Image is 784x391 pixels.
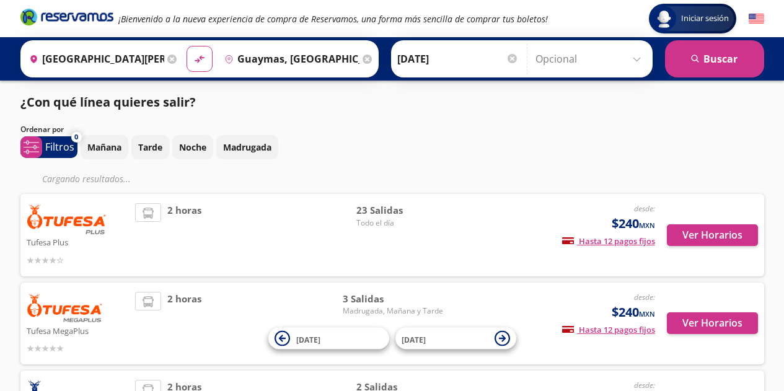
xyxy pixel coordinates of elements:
span: [DATE] [402,334,426,345]
em: ¡Bienvenido a la nueva experiencia de compra de Reservamos, una forma más sencilla de comprar tus... [118,13,548,25]
span: Hasta 12 pagos fijos [562,235,655,247]
p: ¿Con qué línea quieres salir? [20,93,196,112]
button: 0Filtros [20,136,77,158]
p: Tufesa MegaPlus [27,323,130,338]
span: 3 Salidas [343,292,443,306]
button: Noche [172,135,213,159]
small: MXN [639,309,655,319]
i: Brand Logo [20,7,113,26]
input: Elegir Fecha [397,43,519,74]
span: Todo el día [356,217,443,229]
em: desde: [634,292,655,302]
p: Filtros [45,139,74,154]
button: Buscar [665,40,764,77]
em: desde: [634,380,655,390]
span: 2 horas [167,292,201,356]
span: [DATE] [296,334,320,345]
span: $240 [612,214,655,233]
button: Ver Horarios [667,224,758,246]
p: Tufesa Plus [27,234,130,249]
p: Noche [179,141,206,154]
button: Ver Horarios [667,312,758,334]
p: Mañana [87,141,121,154]
a: Brand Logo [20,7,113,30]
input: Buscar Origen [24,43,164,74]
p: Madrugada [223,141,271,154]
img: Tufesa Plus [27,203,107,234]
input: Buscar Destino [219,43,359,74]
p: Tarde [138,141,162,154]
button: English [749,11,764,27]
small: MXN [639,221,655,230]
p: Ordenar por [20,124,64,135]
span: Hasta 12 pagos fijos [562,324,655,335]
span: 0 [74,132,78,143]
em: Cargando resultados ... [42,173,131,185]
span: $240 [612,303,655,322]
img: Tufesa MegaPlus [27,292,104,323]
button: Madrugada [216,135,278,159]
button: [DATE] [268,328,389,349]
span: 2 horas [167,203,201,267]
em: desde: [634,203,655,214]
span: Iniciar sesión [676,12,734,25]
button: Mañana [81,135,128,159]
input: Opcional [535,43,646,74]
span: Madrugada, Mañana y Tarde [343,305,443,317]
button: [DATE] [395,328,516,349]
span: 23 Salidas [356,203,443,217]
button: Tarde [131,135,169,159]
